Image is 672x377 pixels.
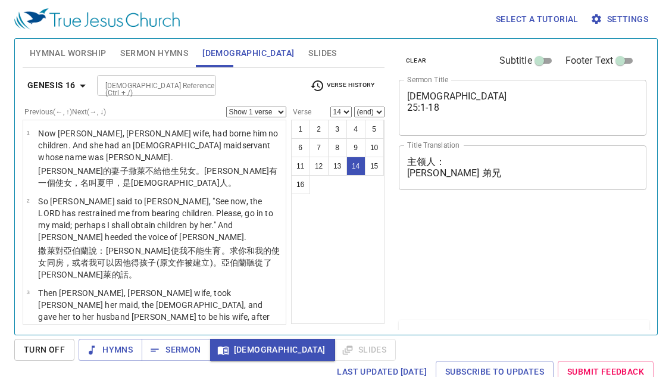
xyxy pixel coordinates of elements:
[291,120,310,139] button: 1
[38,246,280,279] wh3068: 使我不能
[38,166,277,188] wh802: 撒萊
[407,156,639,179] textarea: 主领人： [PERSON_NAME] 弟兄
[112,270,137,279] wh8297: 的話
[101,79,193,92] input: Type Bible Reference
[26,197,29,204] span: 2
[38,246,280,279] wh3205: 。求你和我的使女
[114,178,236,188] wh1904: ，是[DEMOGRAPHIC_DATA]人
[365,138,384,157] button: 10
[38,258,271,279] wh194: 我可以因他得孩子
[210,339,335,361] button: [DEMOGRAPHIC_DATA]
[38,166,277,188] wh87: 的妻子
[310,157,329,176] button: 12
[38,246,280,279] wh87: 說
[38,166,277,188] wh8297: 不
[129,270,137,279] wh6963: 。
[365,157,384,176] button: 15
[291,108,311,116] label: Verse
[365,120,384,139] button: 5
[26,129,29,136] span: 1
[220,342,326,357] span: [DEMOGRAPHIC_DATA]
[565,54,614,68] span: Footer Text
[291,138,310,157] button: 6
[588,8,653,30] button: Settings
[291,175,310,194] button: 16
[310,79,374,93] span: Verse History
[120,46,188,61] span: Sermon Hymns
[24,108,106,116] label: Previous (←, ↑) Next (→, ↓)
[407,91,639,124] textarea: [DEMOGRAPHIC_DATA] 25:1-18
[24,342,65,357] span: Turn Off
[27,78,76,93] b: Genesis 16
[399,320,650,359] div: Sermon Lineup(0)clearAdd to Lineup
[38,165,282,189] p: [PERSON_NAME]
[202,46,294,61] span: [DEMOGRAPHIC_DATA]
[38,287,282,347] p: Then [PERSON_NAME], [PERSON_NAME] wife, took [PERSON_NAME] her maid, the [DEMOGRAPHIC_DATA], and ...
[328,157,347,176] button: 13
[496,12,579,27] span: Select a tutorial
[151,342,201,357] span: Sermon
[38,195,282,243] p: So [PERSON_NAME] said to [PERSON_NAME], "See now, the LORD has restrained me from bearing childre...
[308,46,336,61] span: Slides
[14,8,180,30] img: True Jesus Church
[142,339,210,361] button: Sermon
[88,342,133,357] span: Hymns
[593,12,648,27] span: Settings
[89,178,236,188] wh8034: 叫夏甲
[79,339,142,361] button: Hymns
[328,120,347,139] button: 3
[346,157,365,176] button: 14
[38,258,271,279] wh935: ，或者
[26,289,29,295] span: 3
[23,74,95,96] button: Genesis 16
[38,245,282,281] p: 撒萊
[30,46,107,61] span: Hymnal Worship
[346,120,365,139] button: 4
[499,54,532,68] span: Subtitle
[328,138,347,157] button: 8
[346,138,365,157] button: 9
[491,8,583,30] button: Select a tutorial
[38,246,280,279] wh559: ：[PERSON_NAME]
[38,258,271,279] wh8198: 同房
[406,55,427,66] span: clear
[399,54,434,68] button: clear
[310,120,329,139] button: 2
[303,77,382,95] button: Verse History
[310,138,329,157] button: 7
[291,157,310,176] button: 11
[38,246,280,279] wh6113: 生育
[38,127,282,163] p: Now [PERSON_NAME], [PERSON_NAME] wife, had borne him no children. And she had an [DEMOGRAPHIC_DAT...
[228,178,236,188] wh4713: 。
[14,339,74,361] button: Turn Off
[38,246,280,279] wh8297: 對亞伯蘭
[394,202,599,316] iframe: from-child
[72,178,236,188] wh8198: ，名
[38,166,277,188] wh3808: 給他生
